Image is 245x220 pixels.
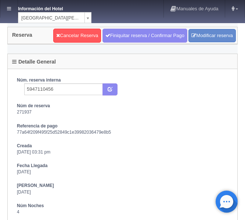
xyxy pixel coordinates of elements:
dd: 4 [17,209,228,215]
dt: Núm. reserva interna [17,77,228,83]
dd: [DATE] [17,189,228,195]
dd: 271937 [17,109,228,115]
span: [GEOGRAPHIC_DATA][PERSON_NAME] [21,12,82,24]
a: Modificar reserva [188,29,236,43]
dt: Fecha Llegada [17,163,228,169]
dt: Núm de reserva [17,103,228,109]
h4: Detalle General [12,59,56,65]
dt: Referencia de pago [17,123,228,129]
a: Cancelar Reserva [53,29,101,43]
dt: Núm Noches [17,203,228,209]
dt: Creada [17,143,228,149]
dt: Información del Hotel [18,4,77,12]
a: Finiquitar reserva / Confirmar Pago [102,29,187,43]
dd: 77a64f209f495f25d52849c1e39982036479e8b5 [17,129,228,136]
dt: [PERSON_NAME] [17,183,228,189]
h4: Reserva [12,32,32,38]
dd: [DATE] [17,169,228,175]
dd: [DATE] 03:31 pm [17,149,228,155]
a: [GEOGRAPHIC_DATA][PERSON_NAME] [18,12,91,23]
